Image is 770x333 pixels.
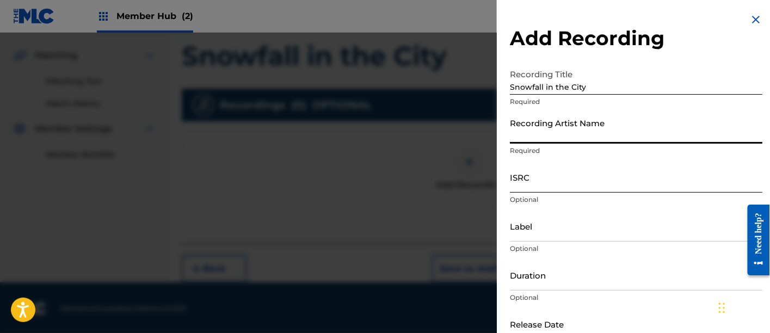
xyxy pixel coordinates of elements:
[116,10,193,22] span: Member Hub
[740,196,770,283] iframe: Resource Center
[510,97,762,107] p: Required
[510,244,762,254] p: Optional
[716,281,770,333] iframe: Chat Widget
[510,146,762,156] p: Required
[510,195,762,205] p: Optional
[510,293,762,303] p: Optional
[97,10,110,23] img: Top Rightsholders
[13,8,55,24] img: MLC Logo
[182,11,193,21] span: (2)
[510,26,762,51] h2: Add Recording
[719,292,725,324] div: Drag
